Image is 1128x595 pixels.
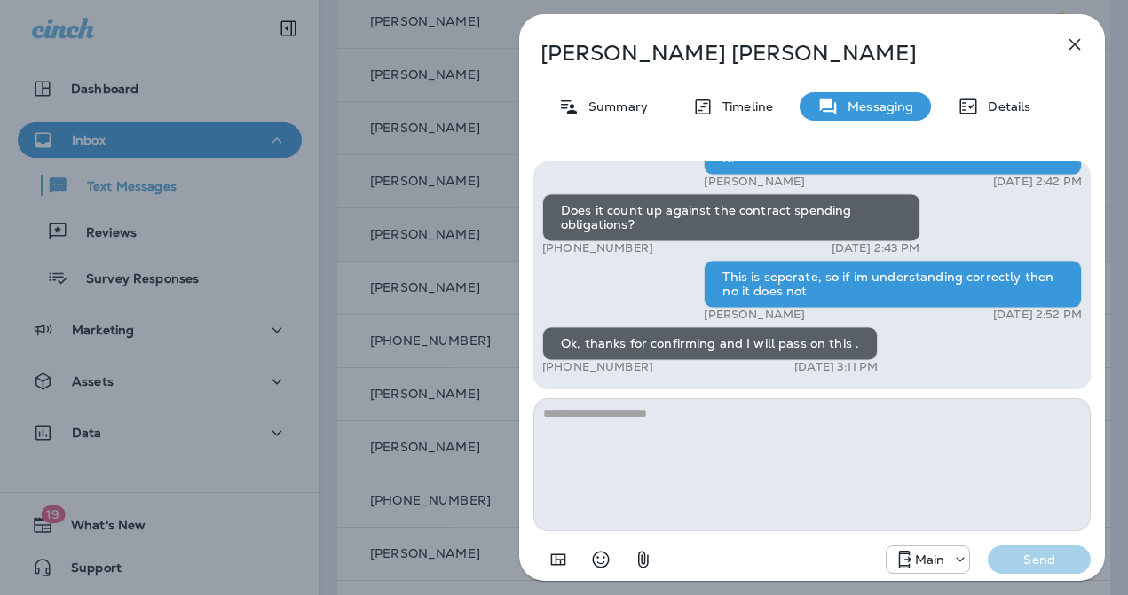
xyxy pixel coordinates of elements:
p: [PHONE_NUMBER] [542,241,653,255]
p: Main [915,552,945,567]
p: Summary [580,99,648,114]
div: +1 (817) 482-3792 [887,549,970,570]
p: [DATE] 2:52 PM [993,308,1082,322]
p: [DATE] 2:43 PM [832,241,920,255]
p: [DATE] 2:42 PM [993,175,1082,189]
p: [PERSON_NAME] [704,308,805,322]
div: This is seperate, so if im understanding correctly then no it does not [704,260,1082,308]
p: [PERSON_NAME] [704,175,805,189]
p: [DATE] 3:11 PM [794,360,878,374]
button: Select an emoji [583,542,619,577]
p: [PERSON_NAME] [PERSON_NAME] [540,41,1025,66]
div: Does it count up against the contract spending obligations? [542,193,920,241]
div: Ok, thanks for confirming and I will pass on this . [542,326,878,360]
button: Add in a premade template [540,542,576,577]
p: Messaging [839,99,913,114]
p: Details [979,99,1030,114]
p: [PHONE_NUMBER] [542,360,653,374]
p: Timeline [714,99,773,114]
